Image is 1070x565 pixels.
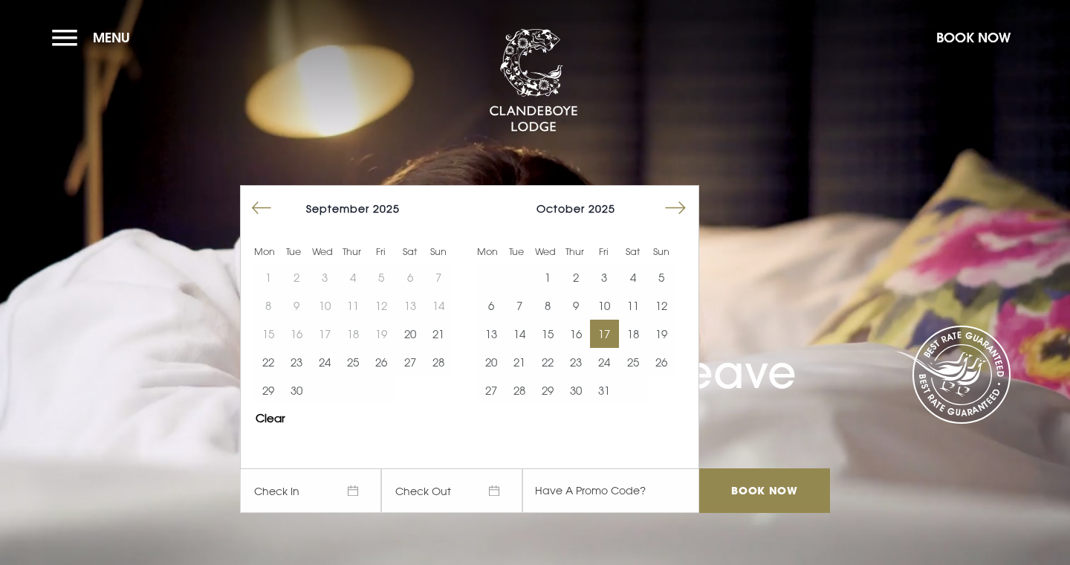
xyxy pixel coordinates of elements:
[505,348,534,376] td: Choose Tuesday, October 21, 2025 as your start date.
[282,376,311,404] button: 30
[562,291,590,320] td: Choose Thursday, October 9, 2025 as your start date.
[590,291,618,320] td: Choose Friday, October 10, 2025 as your start date.
[536,202,585,215] span: October
[477,291,505,320] button: 6
[477,376,505,404] button: 27
[424,320,453,348] td: Choose Sunday, September 21, 2025 as your start date.
[477,348,505,376] button: 20
[505,376,534,404] button: 28
[477,320,505,348] td: Choose Monday, October 13, 2025 as your start date.
[590,348,618,376] button: 24
[367,348,395,376] button: 26
[647,291,675,320] td: Choose Sunday, October 12, 2025 as your start date.
[562,320,590,348] button: 16
[562,320,590,348] td: Choose Thursday, October 16, 2025 as your start date.
[534,291,562,320] td: Choose Wednesday, October 8, 2025 as your start date.
[52,22,137,54] button: Menu
[256,413,285,424] button: Clear
[424,348,453,376] button: 28
[534,376,562,404] td: Choose Wednesday, October 29, 2025 as your start date.
[396,320,424,348] td: Choose Saturday, September 20, 2025 as your start date.
[396,320,424,348] button: 20
[282,348,311,376] button: 23
[477,320,505,348] button: 13
[254,348,282,376] button: 22
[590,320,618,348] button: 17
[588,202,615,215] span: 2025
[619,348,647,376] button: 25
[619,291,647,320] button: 11
[306,202,369,215] span: September
[534,263,562,291] td: Choose Wednesday, October 1, 2025 as your start date.
[477,291,505,320] td: Choose Monday, October 6, 2025 as your start date.
[254,348,282,376] td: Choose Monday, September 22, 2025 as your start date.
[396,348,424,376] td: Choose Saturday, September 27, 2025 as your start date.
[699,468,830,513] input: Book Now
[619,348,647,376] td: Choose Saturday, October 25, 2025 as your start date.
[562,263,590,291] button: 2
[505,320,534,348] td: Choose Tuesday, October 14, 2025 as your start date.
[534,320,562,348] button: 15
[562,348,590,376] button: 23
[505,291,534,320] td: Choose Tuesday, October 7, 2025 as your start date.
[424,320,453,348] button: 21
[477,376,505,404] td: Choose Monday, October 27, 2025 as your start date.
[647,320,675,348] td: Choose Sunday, October 19, 2025 as your start date.
[647,348,675,376] td: Choose Sunday, October 26, 2025 as your start date.
[562,376,590,404] button: 30
[282,376,311,404] td: Choose Tuesday, September 30, 2025 as your start date.
[489,29,578,133] img: Clandeboye Lodge
[373,202,400,215] span: 2025
[619,263,647,291] td: Choose Saturday, October 4, 2025 as your start date.
[647,291,675,320] button: 12
[534,320,562,348] td: Choose Wednesday, October 15, 2025 as your start date.
[647,348,675,376] button: 26
[424,348,453,376] td: Choose Sunday, September 28, 2025 as your start date.
[647,263,675,291] td: Choose Sunday, October 5, 2025 as your start date.
[590,376,618,404] td: Choose Friday, October 31, 2025 as your start date.
[619,291,647,320] td: Choose Saturday, October 11, 2025 as your start date.
[534,348,562,376] td: Choose Wednesday, October 22, 2025 as your start date.
[534,263,562,291] button: 1
[534,376,562,404] button: 29
[590,320,618,348] td: Choose Friday, October 17, 2025 as your start date.
[477,348,505,376] td: Choose Monday, October 20, 2025 as your start date.
[619,263,647,291] button: 4
[522,468,699,513] input: Have A Promo Code?
[590,376,618,404] button: 31
[590,348,618,376] td: Choose Friday, October 24, 2025 as your start date.
[311,348,339,376] button: 24
[929,22,1018,54] button: Book Now
[619,320,647,348] td: Choose Saturday, October 18, 2025 as your start date.
[505,291,534,320] button: 7
[647,263,675,291] button: 5
[647,320,675,348] button: 19
[254,376,282,404] td: Choose Monday, September 29, 2025 as your start date.
[367,348,395,376] td: Choose Friday, September 26, 2025 as your start date.
[254,376,282,404] button: 29
[562,376,590,404] td: Choose Thursday, October 30, 2025 as your start date.
[339,348,367,376] td: Choose Thursday, September 25, 2025 as your start date.
[534,348,562,376] button: 22
[93,29,130,46] span: Menu
[339,348,367,376] button: 25
[534,291,562,320] button: 8
[562,263,590,291] td: Choose Thursday, October 2, 2025 as your start date.
[562,348,590,376] td: Choose Thursday, October 23, 2025 as your start date.
[396,348,424,376] button: 27
[590,291,618,320] button: 10
[311,348,339,376] td: Choose Wednesday, September 24, 2025 as your start date.
[590,263,618,291] button: 3
[562,291,590,320] button: 9
[240,468,381,513] span: Check In
[505,348,534,376] button: 21
[247,194,276,222] button: Move backward to switch to the previous month.
[619,320,647,348] button: 18
[661,194,690,222] button: Move forward to switch to the next month.
[505,376,534,404] td: Choose Tuesday, October 28, 2025 as your start date.
[590,263,618,291] td: Choose Friday, October 3, 2025 as your start date.
[381,468,522,513] span: Check Out
[282,348,311,376] td: Choose Tuesday, September 23, 2025 as your start date.
[505,320,534,348] button: 14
